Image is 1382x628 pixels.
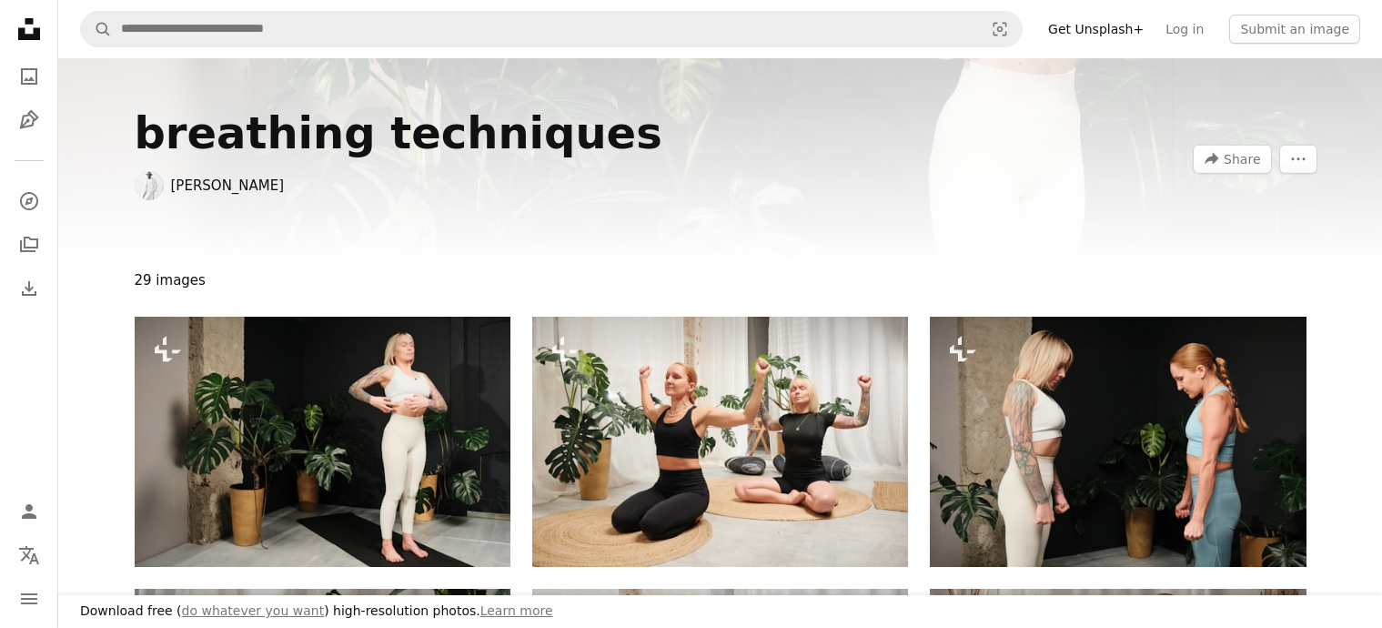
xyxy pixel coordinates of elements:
[80,11,1023,47] form: Find visuals sitewide
[135,433,510,450] a: A woman standing on a yoga mat in a room
[11,102,47,138] a: Illustrations
[171,177,285,195] a: [PERSON_NAME]
[1279,145,1317,174] button: More Actions
[1229,15,1360,44] button: Submit an image
[11,11,47,51] a: Home — Unsplash
[11,537,47,573] button: Language
[11,270,47,307] a: Download History
[135,317,510,567] img: A woman standing on a yoga mat in a room
[182,603,325,618] a: do whatever you want
[11,493,47,530] a: Log in / Sign up
[135,266,206,295] span: 29 images
[11,183,47,219] a: Explore
[930,317,1306,567] img: Two women standing next to each other in a room
[1193,145,1271,174] button: Share this image
[978,12,1022,46] button: Visual search
[11,58,47,95] a: Photos
[1037,15,1155,44] a: Get Unsplash+
[532,433,908,450] a: A couple of women sitting on top of a rug
[11,581,47,617] button: Menu
[532,317,908,567] img: A couple of women sitting on top of a rug
[1155,15,1215,44] a: Log in
[135,171,164,200] img: Go to Andrej Lišakov's profile
[930,433,1306,450] a: Two women standing next to each other in a room
[1224,146,1260,173] span: Share
[80,603,553,621] h3: Download free ( ) high-resolution photos.
[135,109,909,157] div: breathing techniques
[11,227,47,263] a: Collections
[81,12,112,46] button: Search Unsplash
[480,603,553,618] a: Learn more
